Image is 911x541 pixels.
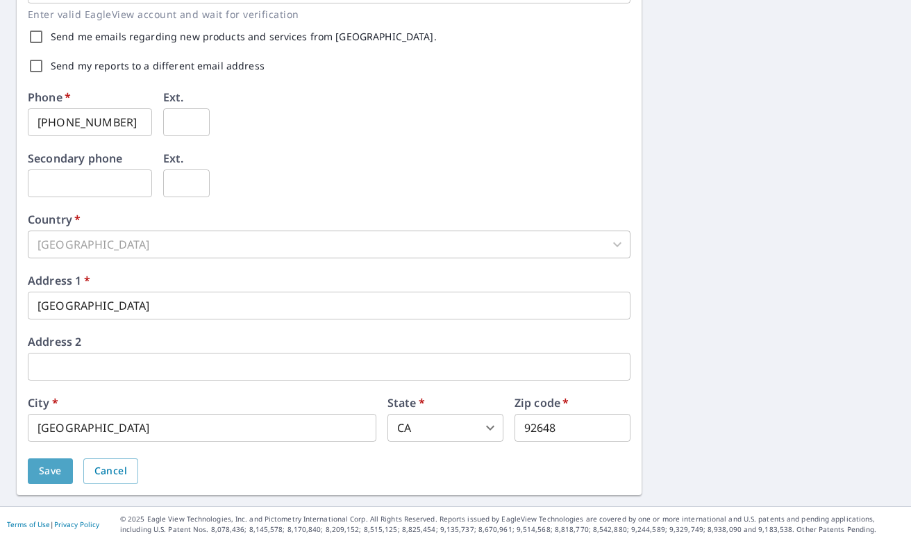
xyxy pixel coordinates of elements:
[28,275,90,286] label: Address 1
[51,32,437,42] label: Send me emails regarding new products and services from [GEOGRAPHIC_DATA].
[39,463,62,480] span: Save
[94,463,127,480] span: Cancel
[28,336,81,347] label: Address 2
[28,153,122,164] label: Secondary phone
[7,519,50,529] a: Terms of Use
[28,6,621,22] p: Enter valid EagleView account and wait for verification
[163,92,184,103] label: Ext.
[28,231,630,258] div: [GEOGRAPHIC_DATA]
[120,514,904,535] p: © 2025 Eagle View Technologies, Inc. and Pictometry International Corp. All Rights Reserved. Repo...
[28,214,81,225] label: Country
[28,92,71,103] label: Phone
[387,414,503,442] div: CA
[163,153,184,164] label: Ext.
[51,61,265,71] label: Send my reports to a different email address
[28,458,73,484] button: Save
[387,397,425,408] label: State
[54,519,99,529] a: Privacy Policy
[515,397,569,408] label: Zip code
[7,520,99,528] p: |
[83,458,138,484] button: Cancel
[28,397,58,408] label: City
